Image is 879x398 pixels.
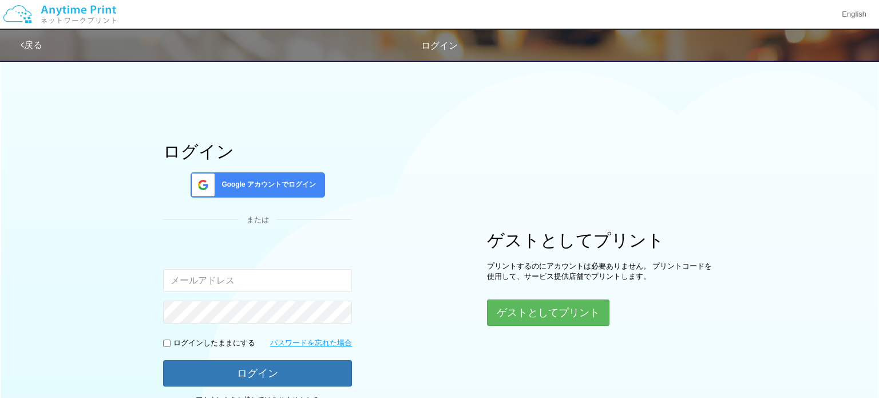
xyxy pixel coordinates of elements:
a: 戻る [21,40,42,50]
input: メールアドレス [163,269,352,292]
p: ログインしたままにする [173,338,255,349]
p: プリントするのにアカウントは必要ありません。 プリントコードを使用して、サービス提供店舗でプリントします。 [487,261,716,282]
h1: ログイン [163,142,352,161]
div: または [163,215,352,226]
button: ゲストとしてプリント [487,300,609,326]
span: Google アカウントでログイン [217,180,316,190]
span: ログイン [421,41,458,50]
a: パスワードを忘れた場合 [270,338,352,349]
button: ログイン [163,360,352,387]
h1: ゲストとしてプリント [487,231,716,250]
